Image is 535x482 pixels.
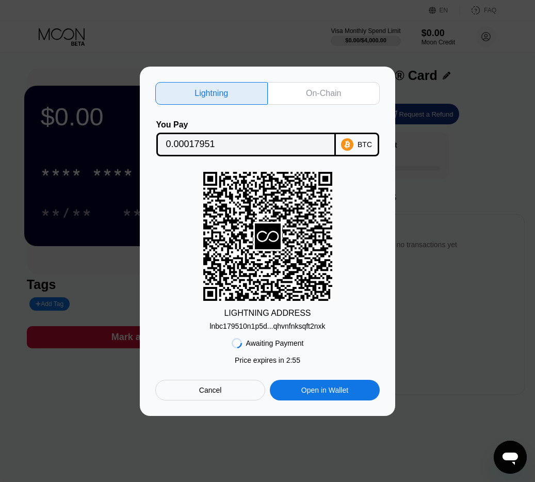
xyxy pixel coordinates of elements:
div: You Pay [156,120,336,130]
span: 2 : 55 [286,356,300,364]
div: Awaiting Payment [246,339,304,347]
div: Lightning [155,82,268,105]
div: BTC [358,140,372,149]
div: lnbc179510n1p5d...qhvnfnksqft2nxk [209,322,325,330]
div: On-Chain [306,88,341,99]
div: Open in Wallet [270,380,380,400]
iframe: Button to launch messaging window [494,441,527,474]
div: Cancel [199,385,222,395]
div: On-Chain [268,82,380,105]
div: You PayBTC [155,120,380,156]
div: lnbc179510n1p5d...qhvnfnksqft2nxk [209,318,325,330]
div: Price expires in [235,356,300,364]
div: Cancel [155,380,265,400]
div: Lightning [194,88,228,99]
div: LIGHTNING ADDRESS [224,309,311,318]
div: Open in Wallet [301,385,348,395]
